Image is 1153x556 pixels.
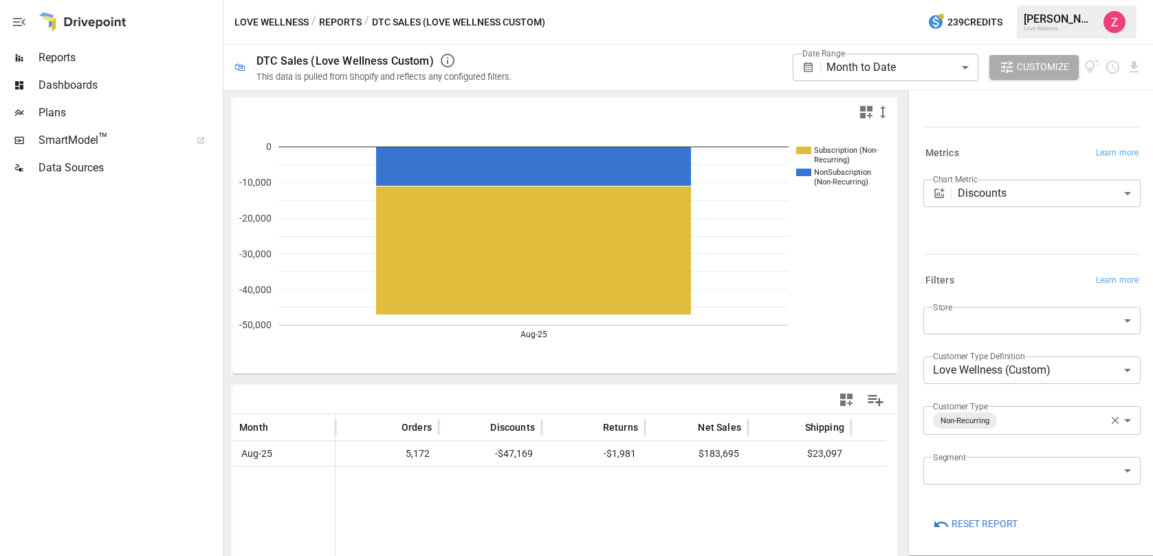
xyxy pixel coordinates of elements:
text: Subscription (Non- [814,146,878,155]
span: Month [239,420,268,434]
button: Love Wellness [234,14,309,31]
h6: Filters [925,273,954,288]
text: NonSubscription [814,168,871,177]
button: Sort [270,418,289,437]
span: -$47,169 [446,442,535,466]
span: Customize [1017,58,1069,76]
span: Returns [603,420,638,434]
button: Reports [319,14,362,31]
span: $23,097 [755,442,844,466]
button: Sort [677,418,696,437]
label: Chart Metric [933,173,978,185]
span: Plans [39,105,220,121]
button: Sort [381,418,400,437]
text: -50,000 [239,319,272,330]
span: 239 Credits [947,14,1002,31]
button: Manage Columns [860,385,891,416]
button: Customize [989,55,1079,80]
span: SmartModel [39,132,182,149]
text: Aug-25 [520,330,547,339]
span: Aug-25 [239,442,274,466]
span: Reset Report [952,515,1018,533]
text: Recurring) [814,156,850,164]
span: Learn more [1096,147,1139,160]
button: Reset Report [923,512,1027,537]
div: Love Wellness [1024,25,1095,32]
div: Love Wellness (Custom) [923,356,1141,384]
text: 0 [266,141,272,152]
svg: A chart. [232,126,886,374]
button: 239Credits [922,10,1008,35]
div: This data is pulled from Shopify and reflects any configured filters. [256,72,512,82]
button: Sort [784,418,804,437]
button: Schedule report [1105,59,1121,75]
span: Net Sales [698,420,741,434]
button: Zoe Keller [1095,3,1134,41]
img: Zoe Keller [1103,11,1125,33]
span: Orders [402,420,432,434]
span: 5,172 [342,442,432,466]
label: Segment [933,451,965,463]
div: DTC Sales (Love Wellness Custom) [256,54,434,67]
span: Discounts [490,420,535,434]
label: Customer Type Definition [933,350,1025,362]
button: Download report [1126,59,1142,75]
div: / [311,14,316,31]
label: Customer Type [933,400,988,412]
div: / [364,14,369,31]
span: Shipping [805,420,844,434]
text: -40,000 [239,284,272,295]
span: Data Sources [39,160,220,176]
span: Non-Recurring [935,413,995,429]
div: 🛍 [234,61,245,74]
text: -20,000 [239,213,272,224]
span: Month to Date [826,61,896,74]
span: Dashboards [39,77,220,94]
span: Reports [39,50,220,66]
button: Sort [582,418,602,437]
label: Store [933,301,952,313]
text: -10,000 [239,177,272,188]
div: [PERSON_NAME] [1024,12,1095,25]
span: Learn more [1096,274,1139,288]
span: -$1,981 [549,442,638,466]
button: View documentation [1084,55,1100,80]
button: Sort [470,418,489,437]
div: Discounts [958,180,1141,207]
span: $183,695 [652,442,741,466]
label: Date Range [802,47,845,59]
text: (Non-Recurring) [814,178,868,186]
span: ™ [98,130,108,147]
text: -30,000 [239,248,272,259]
h6: Metrics [925,146,959,161]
